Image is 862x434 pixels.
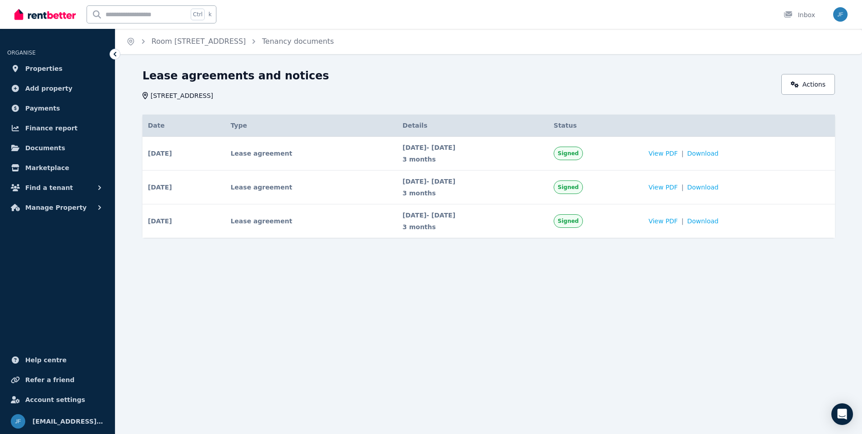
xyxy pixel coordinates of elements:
[151,91,213,100] span: [STREET_ADDRESS]
[648,149,678,158] span: View PDF
[833,7,848,22] img: jfamproperty@gmail.com
[7,139,108,157] a: Documents
[25,143,65,153] span: Documents
[25,202,87,213] span: Manage Property
[148,183,172,192] span: [DATE]
[7,159,108,177] a: Marketplace
[7,119,108,137] a: Finance report
[148,149,172,158] span: [DATE]
[25,182,73,193] span: Find a tenant
[25,103,60,114] span: Payments
[403,211,543,220] span: [DATE] - [DATE]
[681,149,683,158] span: |
[11,414,25,429] img: jfamproperty@gmail.com
[7,50,36,56] span: ORGANISE
[7,371,108,389] a: Refer a friend
[784,10,815,19] div: Inbox
[403,189,543,198] span: 3 months
[148,217,172,226] span: [DATE]
[558,150,579,157] span: Signed
[25,123,78,134] span: Finance report
[225,204,397,238] td: Lease agreement
[781,74,835,95] a: Actions
[25,83,73,94] span: Add property
[403,155,543,164] span: 3 months
[225,115,397,137] th: Type
[681,217,683,226] span: |
[403,143,543,152] span: [DATE] - [DATE]
[25,355,67,365] span: Help centre
[687,183,719,192] span: Download
[548,115,643,137] th: Status
[403,177,543,186] span: [DATE] - [DATE]
[25,162,69,173] span: Marketplace
[7,179,108,197] button: Find a tenant
[14,8,76,21] img: RentBetter
[403,222,543,231] span: 3 months
[831,403,853,425] div: Open Intercom Messenger
[32,416,104,427] span: [EMAIL_ADDRESS][DOMAIN_NAME]
[142,115,225,137] th: Date
[25,374,74,385] span: Refer a friend
[397,115,548,137] th: Details
[191,9,205,20] span: Ctrl
[648,183,678,192] span: View PDF
[681,183,683,192] span: |
[208,11,211,18] span: k
[648,217,678,226] span: View PDF
[7,99,108,117] a: Payments
[225,137,397,171] td: Lease agreement
[687,149,719,158] span: Download
[25,63,63,74] span: Properties
[7,60,108,78] a: Properties
[225,171,397,204] td: Lease agreement
[558,184,579,191] span: Signed
[151,37,246,46] a: Room [STREET_ADDRESS]
[142,69,329,83] h1: Lease agreements and notices
[25,394,85,405] span: Account settings
[7,391,108,409] a: Account settings
[7,79,108,97] a: Add property
[262,37,334,46] a: Tenancy documents
[7,199,108,217] button: Manage Property
[115,29,345,54] nav: Breadcrumb
[7,351,108,369] a: Help centre
[687,217,719,226] span: Download
[558,217,579,225] span: Signed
